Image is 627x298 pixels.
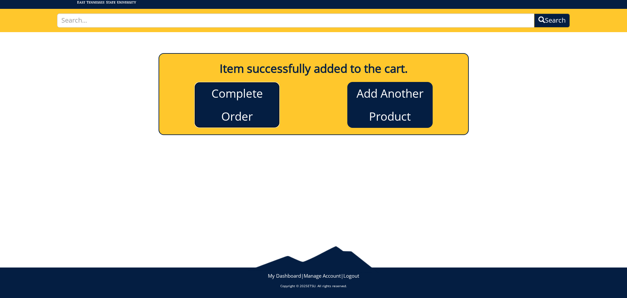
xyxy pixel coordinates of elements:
[343,272,359,279] a: Logout
[534,13,570,28] button: Search
[308,284,315,288] a: ETSU
[268,272,301,279] a: My Dashboard
[194,82,280,128] a: Complete Order
[347,82,433,128] a: Add Another Product
[220,61,408,76] b: Item successfully added to the cart.
[304,272,341,279] a: Manage Account
[57,13,534,28] input: Search...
